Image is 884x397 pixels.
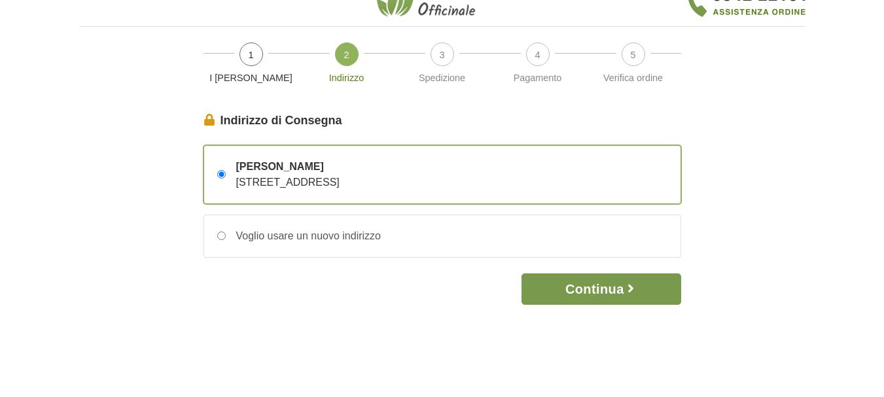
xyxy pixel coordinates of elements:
legend: Indirizzo di Consegna [203,112,681,129]
input: Voglio usare un nuovo indirizzo [217,232,226,240]
div: Voglio usare un nuovo indirizzo [226,228,381,244]
span: [PERSON_NAME] [236,159,340,175]
button: Continua [522,273,681,305]
span: 1 [239,43,263,66]
p: Indirizzo [304,71,389,86]
p: I [PERSON_NAME] [209,71,294,86]
span: 2 [335,43,359,66]
span: [STREET_ADDRESS] [236,177,340,188]
input: [PERSON_NAME] [STREET_ADDRESS] [217,170,226,179]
